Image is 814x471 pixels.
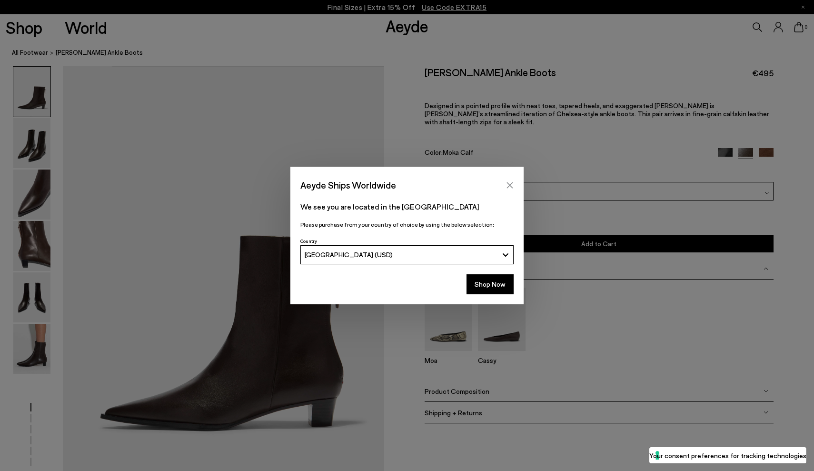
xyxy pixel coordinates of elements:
button: Your consent preferences for tracking technologies [649,447,806,463]
span: Country [300,238,317,244]
span: [GEOGRAPHIC_DATA] (USD) [305,251,393,259]
label: Your consent preferences for tracking technologies [649,451,806,461]
span: Aeyde Ships Worldwide [300,177,396,193]
p: We see you are located in the [GEOGRAPHIC_DATA] [300,201,514,212]
p: Please purchase from your country of choice by using the below selection: [300,220,514,229]
button: Close [503,178,517,192]
button: Shop Now [467,274,514,294]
